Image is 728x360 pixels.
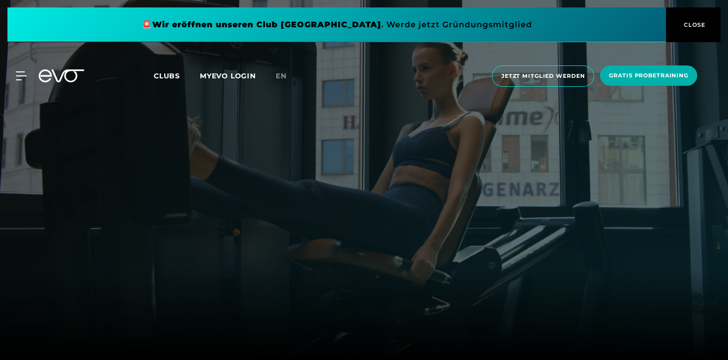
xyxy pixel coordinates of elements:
span: Gratis Probetraining [609,71,688,80]
a: en [276,70,299,82]
a: Jetzt Mitglied werden [489,65,597,87]
a: Clubs [154,71,200,80]
span: Clubs [154,71,180,80]
span: CLOSE [681,20,706,29]
a: Gratis Probetraining [597,65,700,87]
span: en [276,71,287,80]
span: Jetzt Mitglied werden [501,72,585,80]
a: MYEVO LOGIN [200,71,256,80]
button: CLOSE [666,7,721,42]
